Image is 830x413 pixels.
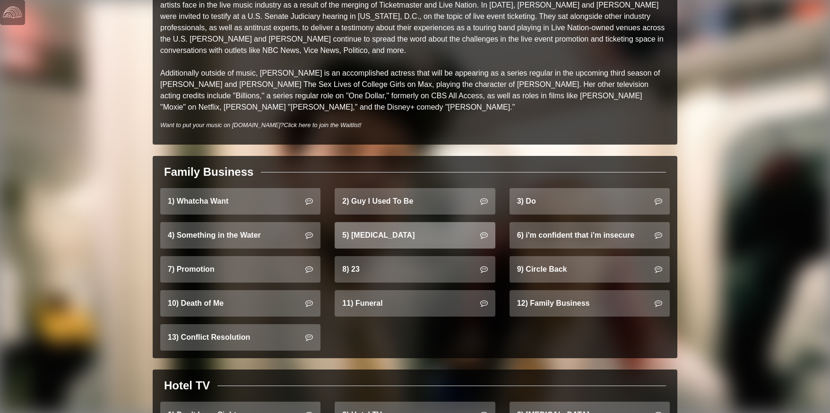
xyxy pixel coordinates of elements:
[335,290,495,317] a: 11) Funeral
[160,324,320,351] a: 13) Conflict Resolution
[510,256,670,283] a: 9) Circle Back
[160,121,362,129] i: Want to put your music on [DOMAIN_NAME]?
[284,121,361,129] a: Click here to join the Waitlist!
[510,222,670,249] a: 6) i'm confident that i'm insecure
[164,377,210,394] div: Hotel TV
[510,188,670,215] a: 3) Do
[160,290,320,317] a: 10) Death of Me
[335,256,495,283] a: 8) 23
[3,3,22,22] img: logo-white-4c48a5e4bebecaebe01ca5a9d34031cfd3d4ef9ae749242e8c4bf12ef99f53e8.png
[335,222,495,249] a: 5) [MEDICAL_DATA]
[510,290,670,317] a: 12) Family Business
[160,188,320,215] a: 1) Whatcha Want
[164,163,253,181] div: Family Business
[335,188,495,215] a: 2) Guy I Used To Be
[160,222,320,249] a: 4) Something in the Water
[160,256,320,283] a: 7) Promotion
